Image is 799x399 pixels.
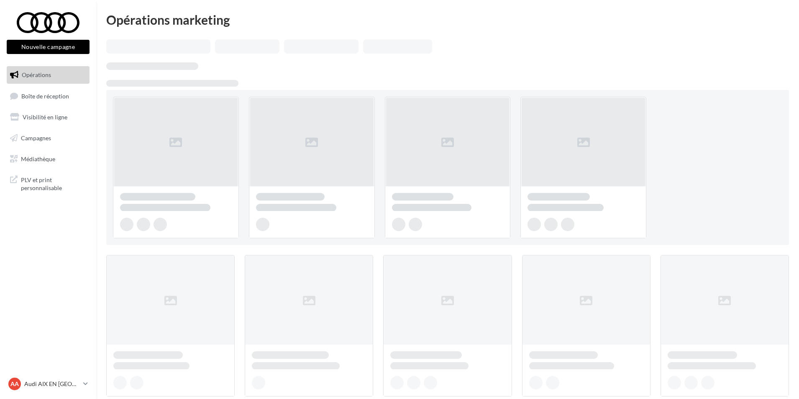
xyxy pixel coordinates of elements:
a: Médiathèque [5,150,91,168]
div: Opérations marketing [106,13,789,26]
a: PLV et print personnalisable [5,171,91,196]
span: PLV et print personnalisable [21,174,86,192]
a: Boîte de réception [5,87,91,105]
span: Opérations [22,71,51,78]
button: Nouvelle campagne [7,40,90,54]
p: Audi AIX EN [GEOGRAPHIC_DATA] [24,380,80,388]
span: Visibilité en ligne [23,113,67,121]
a: Opérations [5,66,91,84]
span: Campagnes [21,134,51,142]
a: Visibilité en ligne [5,108,91,126]
a: Campagnes [5,129,91,147]
a: AA Audi AIX EN [GEOGRAPHIC_DATA] [7,376,90,392]
span: AA [10,380,19,388]
span: Médiathèque [21,155,55,162]
span: Boîte de réception [21,92,69,99]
